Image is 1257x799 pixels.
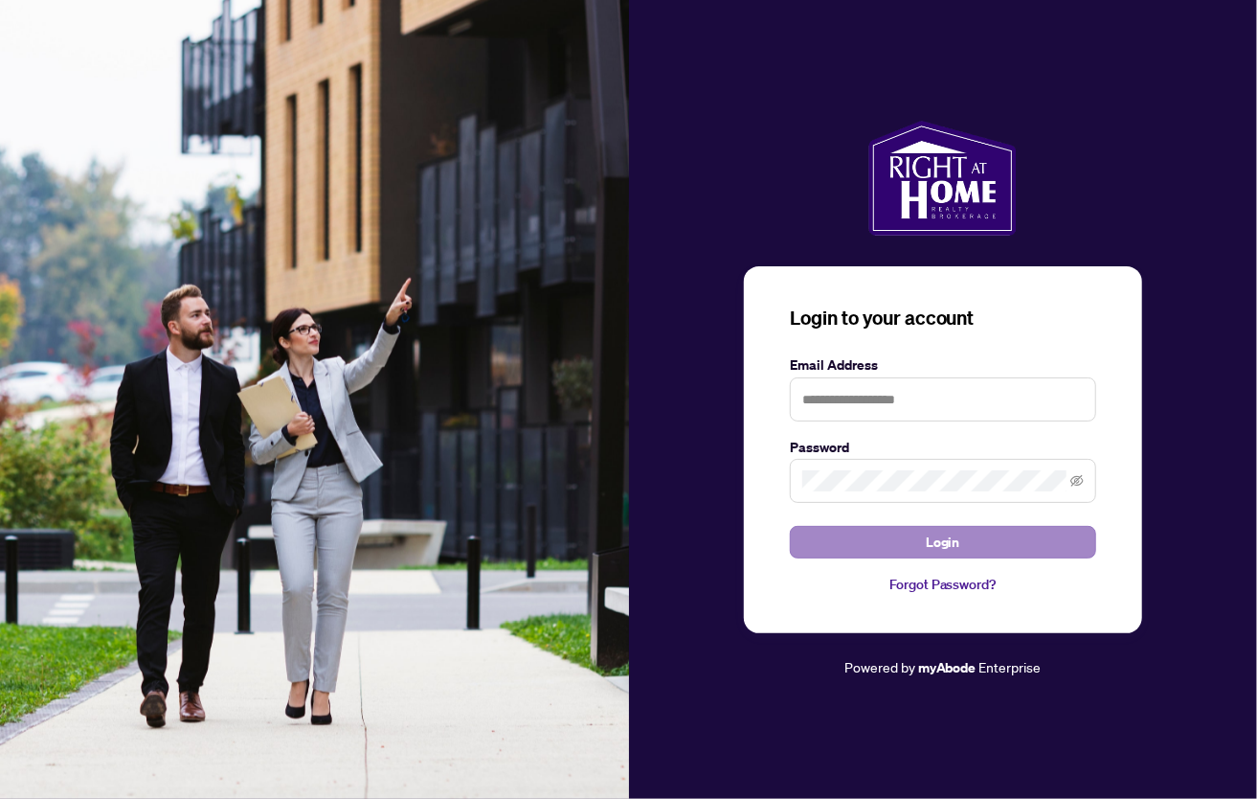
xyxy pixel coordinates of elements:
span: eye-invisible [1070,474,1084,488]
h3: Login to your account [790,305,1096,331]
span: Login [926,527,960,558]
label: Email Address [790,354,1096,376]
button: Login [790,526,1096,559]
label: Password [790,437,1096,458]
a: Forgot Password? [790,574,1096,595]
span: Enterprise [979,658,1042,675]
a: myAbode [918,657,976,678]
img: ma-logo [868,121,1017,236]
span: Powered by [844,658,915,675]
